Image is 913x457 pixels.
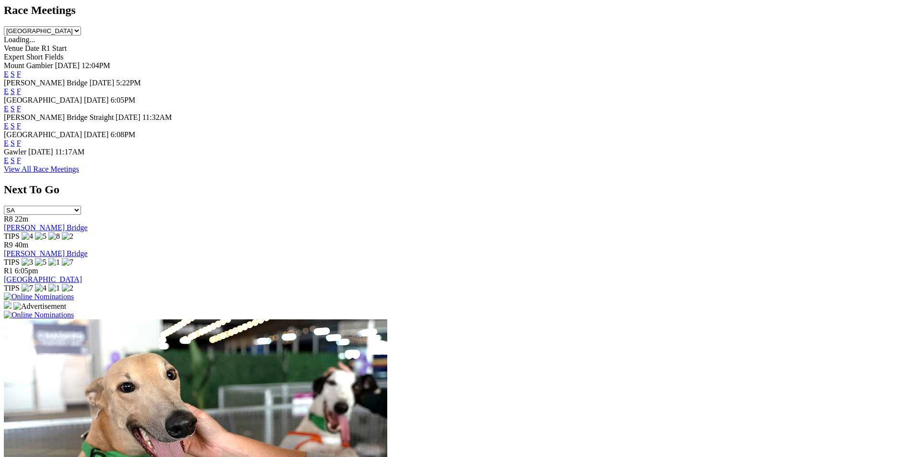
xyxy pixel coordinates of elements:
span: TIPS [4,258,20,266]
span: Loading... [4,35,35,44]
a: F [17,156,21,164]
span: [DATE] [84,130,109,139]
a: S [11,105,15,113]
a: F [17,139,21,147]
a: E [4,156,9,164]
a: E [4,139,9,147]
img: 5 [35,258,46,267]
span: [DATE] [84,96,109,104]
a: E [4,105,9,113]
img: 7 [22,284,33,293]
span: 6:05pm [15,267,38,275]
span: 6:08PM [111,130,136,139]
span: [GEOGRAPHIC_DATA] [4,130,82,139]
span: 11:32AM [142,113,172,121]
img: 2 [62,284,73,293]
span: 40m [15,241,28,249]
a: F [17,70,21,78]
span: [DATE] [116,113,140,121]
a: [PERSON_NAME] Bridge [4,249,88,258]
a: View All Race Meetings [4,165,79,173]
span: [DATE] [55,61,80,70]
a: [GEOGRAPHIC_DATA] [4,275,82,283]
span: 6:05PM [111,96,136,104]
a: S [11,156,15,164]
span: R1 [4,267,13,275]
span: Venue [4,44,23,52]
span: Short [26,53,43,61]
span: 22m [15,215,28,223]
span: [PERSON_NAME] Bridge [4,79,88,87]
img: 1 [48,284,60,293]
a: E [4,122,9,130]
a: F [17,122,21,130]
a: F [17,105,21,113]
span: TIPS [4,232,20,240]
img: 7 [62,258,73,267]
span: R9 [4,241,13,249]
span: TIPS [4,284,20,292]
img: 5 [35,232,46,241]
img: 2 [62,232,73,241]
span: R8 [4,215,13,223]
a: S [11,70,15,78]
h2: Race Meetings [4,4,909,17]
span: [DATE] [28,148,53,156]
img: 15187_Greyhounds_GreysPlayCentral_Resize_SA_WebsiteBanner_300x115_2025.jpg [4,301,12,309]
span: Expert [4,53,24,61]
a: S [11,122,15,130]
a: E [4,70,9,78]
span: Mount Gambier [4,61,53,70]
img: Advertisement [13,302,66,311]
img: Online Nominations [4,311,74,319]
a: S [11,87,15,95]
img: 8 [48,232,60,241]
img: 4 [35,284,46,293]
a: S [11,139,15,147]
span: 11:17AM [55,148,85,156]
span: [GEOGRAPHIC_DATA] [4,96,82,104]
span: Date [25,44,39,52]
a: F [17,87,21,95]
img: 4 [22,232,33,241]
span: 12:04PM [81,61,110,70]
img: 1 [48,258,60,267]
span: [DATE] [90,79,115,87]
a: [PERSON_NAME] Bridge [4,223,88,232]
span: Gawler [4,148,26,156]
img: 3 [22,258,33,267]
a: E [4,87,9,95]
img: Online Nominations [4,293,74,301]
span: 5:22PM [116,79,141,87]
span: Fields [45,53,63,61]
h2: Next To Go [4,183,909,196]
span: R1 Start [41,44,67,52]
span: [PERSON_NAME] Bridge Straight [4,113,114,121]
